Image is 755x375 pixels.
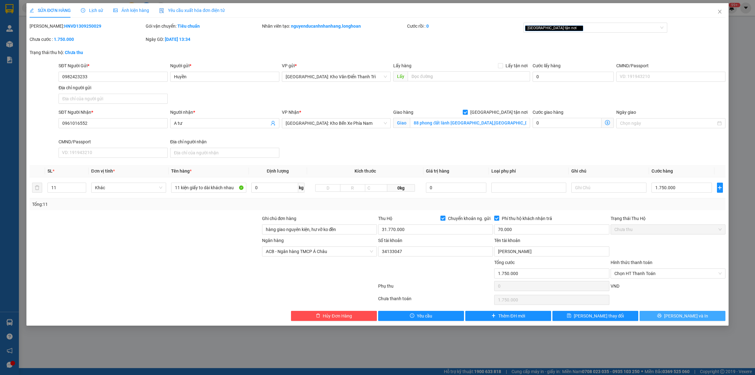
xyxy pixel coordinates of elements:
span: [PERSON_NAME] và In [664,312,708,319]
span: Yêu cầu xuất hóa đơn điện tử [159,8,225,13]
input: Cước lấy hàng [533,72,614,82]
button: printer[PERSON_NAME] và In [640,311,725,321]
input: Số tài khoản [378,246,493,256]
span: user-add [271,121,276,126]
span: Tổng cước [494,260,515,265]
span: Chuyển khoản ng. gửi [445,215,493,222]
div: Trạng thái Thu Hộ [611,215,725,222]
button: save[PERSON_NAME] thay đổi [552,311,638,321]
span: VND [611,284,619,289]
input: Giao tận nơi [410,118,530,128]
label: Ghi chú đơn hàng [262,216,297,221]
span: Giao [393,118,410,128]
button: exclamation-circleYêu cầu [378,311,464,321]
span: Phí thu hộ khách nhận trả [499,215,555,222]
div: VP gửi [282,62,391,69]
span: clock-circle [81,8,85,13]
span: SL [48,168,53,174]
span: Yêu cầu [417,312,432,319]
label: Tên tài khoản [494,238,520,243]
span: Tên hàng [171,168,192,174]
span: VP Nhận [282,110,299,115]
span: Lịch sử [81,8,103,13]
span: Hủy Đơn Hàng [323,312,352,319]
span: delete [316,313,320,318]
span: Chọn HT Thanh Toán [614,269,722,278]
span: Nha Trang: Kho Bến Xe Phía Nam [286,119,387,128]
span: 0kg [387,184,415,192]
div: [PERSON_NAME]: [30,23,144,30]
div: Ngày GD: [146,36,260,43]
div: Phụ thu [377,283,494,294]
input: Ghi chú đơn hàng [262,224,377,234]
span: Cước hàng [652,168,673,174]
b: HNVD1309250029 [64,24,101,29]
div: Gói vận chuyển: [146,23,260,30]
span: SỬA ĐƠN HÀNG [30,8,71,13]
span: kg [298,183,305,193]
span: Lấy hàng [393,63,411,68]
span: Kích thước [355,168,376,174]
div: Tổng: 11 [32,201,291,208]
label: Ngày giao [616,110,636,115]
span: Lấy [393,71,408,81]
span: Giá trị hàng [426,168,449,174]
span: Thêm ĐH mới [498,312,525,319]
button: delete [32,183,42,193]
div: SĐT Người Nhận [59,109,168,116]
span: Đơn vị tính [91,168,115,174]
div: SĐT Người Gửi [59,62,168,69]
span: [GEOGRAPHIC_DATA] tận nơi [525,25,583,31]
b: 0 [426,24,429,29]
span: Định lượng [267,168,289,174]
div: Người nhận [170,109,279,116]
span: Hà Nội: Kho Văn Điển Thanh Trì [286,72,387,81]
span: ACB - Ngân hàng TMCP Á Châu [266,247,373,256]
div: Chưa cước : [30,36,144,43]
div: CMND/Passport [616,62,725,69]
input: R [340,184,365,192]
span: save [567,313,571,318]
img: icon [159,8,164,13]
b: [DATE] 13:34 [165,37,190,42]
button: Close [711,3,729,21]
span: close [578,26,581,30]
span: edit [30,8,34,13]
div: Địa chỉ người nhận [170,138,279,145]
b: nguyenducanhnhanhang.longhoan [291,24,361,29]
input: Tên tài khoản [494,246,609,256]
div: Địa chỉ người gửi [59,84,168,91]
span: Khác [95,183,162,192]
input: Cước giao hàng [533,118,601,128]
b: Tiêu chuẩn [177,24,200,29]
span: Giao hàng [393,110,413,115]
span: picture [113,8,118,13]
input: Ghi Chú [571,183,646,193]
span: Lấy tận nơi [503,62,530,69]
input: C [365,184,388,192]
input: Ngày giao [620,120,716,127]
input: Địa chỉ của người nhận [170,148,279,158]
input: Dọc đường [408,71,530,81]
span: exclamation-circle [410,313,414,318]
label: Cước lấy hàng [533,63,561,68]
div: Người gửi [170,62,279,69]
span: printer [657,313,662,318]
span: close [717,9,722,14]
div: CMND/Passport [59,138,168,145]
label: Ngân hàng [262,238,284,243]
label: Hình thức thanh toán [611,260,652,265]
div: Cước rồi : [407,23,522,30]
label: Số tài khoản [378,238,402,243]
input: D [315,184,340,192]
button: deleteHủy Đơn Hàng [291,311,377,321]
span: Thu Hộ [378,216,392,221]
div: Trạng thái thu hộ: [30,49,174,56]
input: VD: Bàn, Ghế [171,183,246,193]
input: Địa chỉ của người gửi [59,94,168,104]
label: Cước giao hàng [533,110,563,115]
div: Chưa thanh toán [377,295,494,306]
span: Chưa thu [614,225,722,234]
span: dollar-circle [605,120,610,125]
button: plusThêm ĐH mới [465,311,551,321]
